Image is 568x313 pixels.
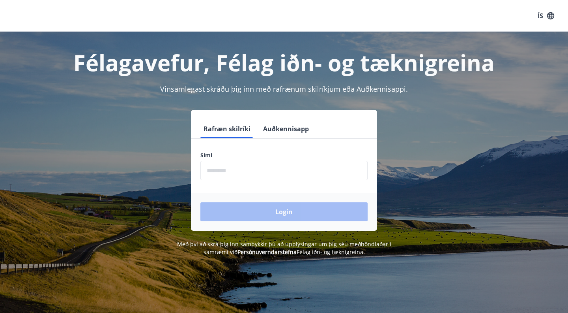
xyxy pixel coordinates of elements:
span: Með því að skrá þig inn samþykkir þú að upplýsingar um þig séu meðhöndlaðar í samræmi við Félag i... [177,240,391,256]
label: Sími [200,151,368,159]
button: Rafræn skilríki [200,119,254,138]
h1: Félagavefur, Félag iðn- og tæknigreina [9,47,559,77]
button: Auðkennisapp [260,119,312,138]
span: Vinsamlegast skráðu þig inn með rafrænum skilríkjum eða Auðkennisappi. [160,84,408,94]
button: ÍS [533,9,559,23]
a: Persónuverndarstefna [237,248,297,256]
